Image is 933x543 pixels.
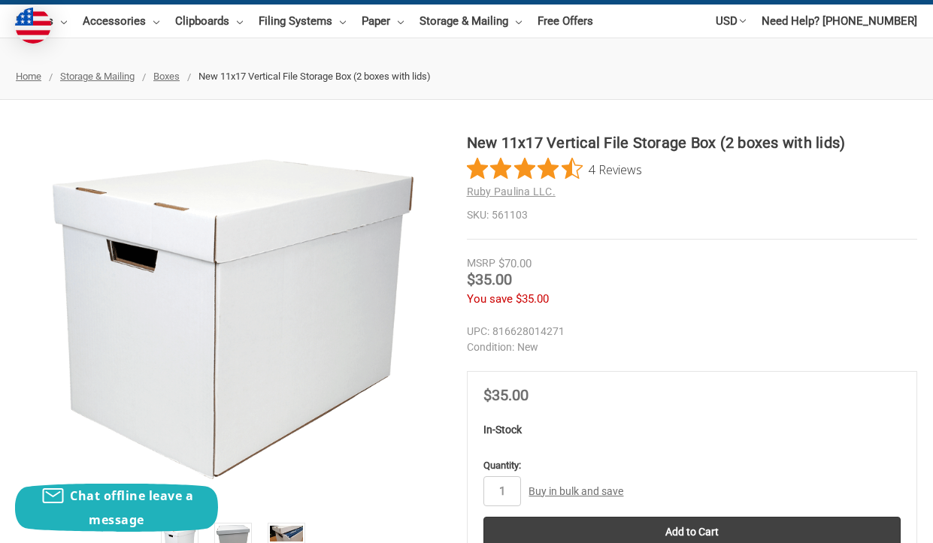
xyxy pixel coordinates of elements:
[16,5,67,38] a: Binders
[589,158,642,180] span: 4 Reviews
[15,8,51,44] img: duty and tax information for United States
[467,186,556,198] a: Ruby Paulina LLC.
[45,131,421,507] img: New 11x17 Vertical File Storage Box (2 boxes with lids)
[483,422,901,438] p: In-Stock
[467,324,489,339] dt: UPC:
[483,458,901,473] label: Quantity:
[498,257,532,270] span: $70.00
[467,131,918,154] h1: New 11x17 Vertical File Storage Box (2 boxes with lids)
[15,484,218,532] button: Chat offline leave a message
[516,292,549,306] span: $35.00
[259,5,346,38] a: Filing Systems
[83,5,159,38] a: Accessories
[467,207,918,223] dd: 561103
[529,485,623,497] a: Buy in bulk and save
[70,487,193,528] span: Chat offline leave a message
[467,292,513,306] span: You save
[153,71,180,82] a: Boxes
[270,526,303,541] img: New 11x17 Vertical File Storage Box (561103)
[198,71,431,82] span: New 11x17 Vertical File Storage Box (2 boxes with lids)
[175,5,243,38] a: Clipboards
[483,386,529,404] span: $35.00
[467,324,918,339] dd: 816628014271
[60,71,135,82] a: Storage & Mailing
[538,5,593,38] a: Free Offers
[467,339,514,355] dt: Condition:
[467,270,512,288] span: $35.00
[762,5,917,38] a: Need Help? [PHONE_NUMBER]
[420,5,522,38] a: Storage & Mailing
[467,255,495,271] div: MSRP
[467,207,489,223] dt: SKU:
[467,158,642,180] button: Rated 4.5 out of 5 stars from 4 reviews. Jump to reviews.
[809,502,933,543] iframe: Google Customer Reviews
[716,5,746,38] a: USD
[467,339,918,355] dd: New
[16,71,41,82] a: Home
[362,5,404,38] a: Paper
